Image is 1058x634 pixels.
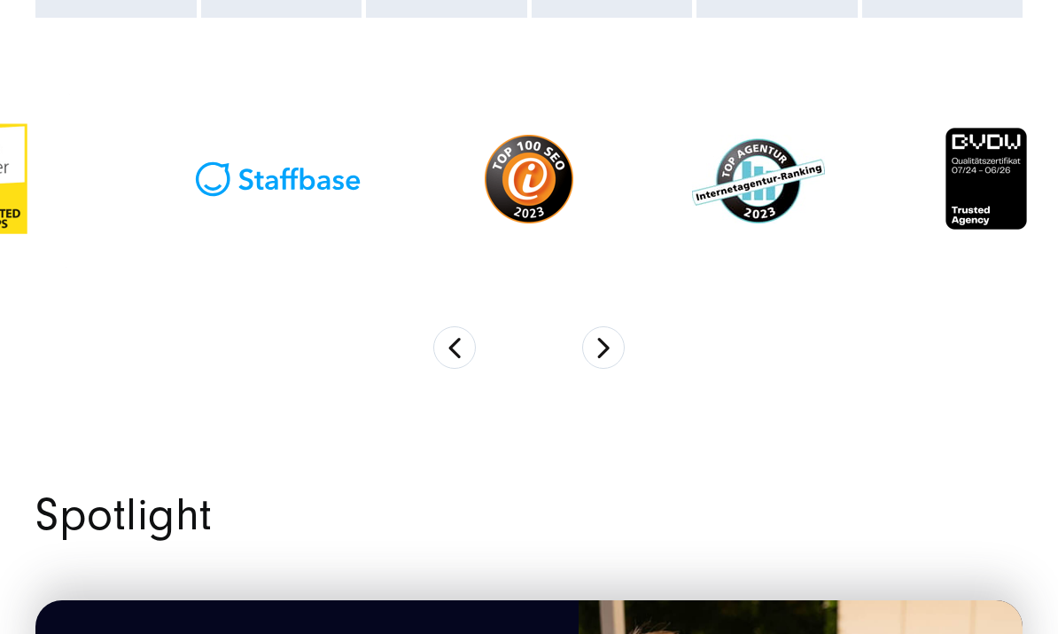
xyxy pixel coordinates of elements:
[433,326,476,369] button: Previous
[692,135,825,223] img: SUNZINET Top Internetagentur Badge - Full service Digitalagentur SUNZINET
[944,126,1029,231] img: BVDW Qualitätszertifikat - Digitalagentur SUNZINET
[189,160,366,200] img: Staffbase Partner Agentur - Digitalagentur für digitalen Arbeitsplatz SUNZINET
[582,326,625,369] button: Next
[35,493,1023,537] h2: Spotlight
[485,135,573,223] img: I business top 100 SEO badge - SEO Agentur SUNZINET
